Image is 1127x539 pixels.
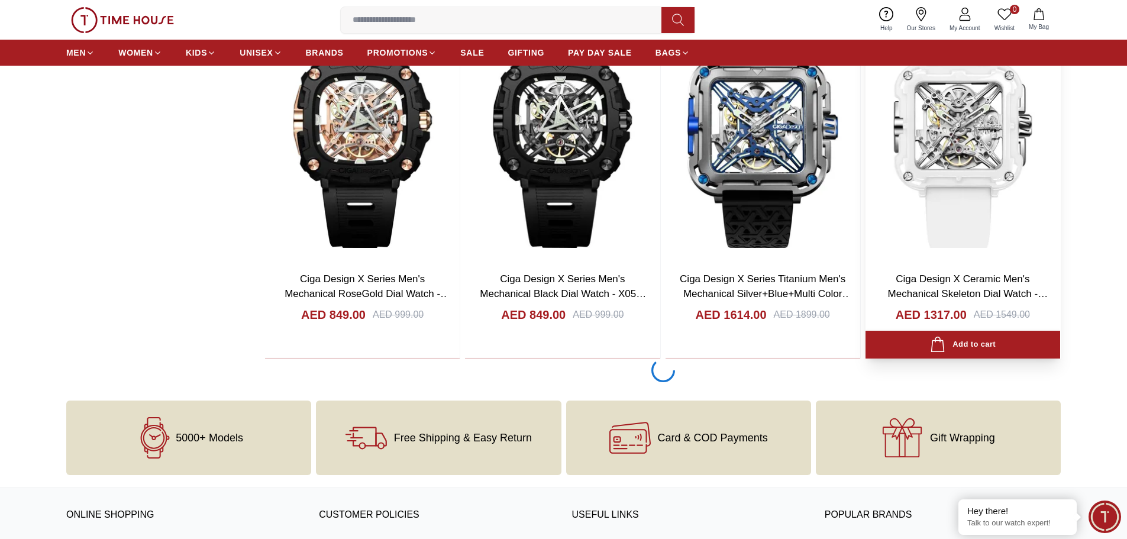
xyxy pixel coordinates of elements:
[501,306,566,323] h4: AED 849.00
[573,308,624,322] div: AED 999.00
[888,273,1048,315] a: Ciga Design X Ceramic Men's Mechanical Skeleton Dial Watch - X012-WS02-W5WH
[306,42,344,63] a: BRANDS
[873,5,900,35] a: Help
[480,273,646,315] a: Ciga Design X Series Men's Mechanical Black Dial Watch - X051-BB01- W5B
[240,42,282,63] a: UNISEX
[658,432,768,444] span: Card & COD Payments
[306,47,344,59] span: BRANDS
[265,7,460,262] img: Ciga Design X Series Men's Mechanical RoseGold Dial Watch - X051-BR01- W5B
[186,42,216,63] a: KIDS
[967,518,1068,528] p: Talk to our watch expert!
[508,42,544,63] a: GIFTING
[367,47,428,59] span: PROMOTIONS
[655,47,681,59] span: BAGS
[568,42,632,63] a: PAY DAY SALE
[680,273,852,315] a: Ciga Design X Series Titanium Men's Mechanical Silver+Blue+Multi Color Dial Watch - X021-TIBU-W25BK
[774,308,830,322] div: AED 1899.00
[900,5,942,35] a: Our Stores
[186,47,207,59] span: KIDS
[1089,501,1121,533] div: Chat Widget
[825,506,1061,524] h3: Popular Brands
[176,432,243,444] span: 5000+ Models
[66,47,86,59] span: MEN
[66,42,95,63] a: MEN
[866,331,1060,359] button: Add to cart
[465,7,660,262] img: Ciga Design X Series Men's Mechanical Black Dial Watch - X051-BB01- W5B
[876,24,897,33] span: Help
[66,506,302,524] h3: ONLINE SHOPPING
[695,306,766,323] h4: AED 1614.00
[118,42,162,63] a: WOMEN
[666,7,860,262] img: Ciga Design X Series Titanium Men's Mechanical Silver+Blue+Multi Color Dial Watch - X021-TIBU-W25BK
[974,308,1030,322] div: AED 1549.00
[1022,6,1056,34] button: My Bag
[301,306,366,323] h4: AED 849.00
[945,24,985,33] span: My Account
[902,24,940,33] span: Our Stores
[460,47,484,59] span: SALE
[987,5,1022,35] a: 0Wishlist
[367,42,437,63] a: PROMOTIONS
[930,337,996,353] div: Add to cart
[71,7,174,33] img: ...
[240,47,273,59] span: UNISEX
[896,306,967,323] h4: AED 1317.00
[1010,5,1019,14] span: 0
[508,47,544,59] span: GIFTING
[1024,22,1054,31] span: My Bag
[866,7,1060,262] img: Ciga Design X Ceramic Men's Mechanical Skeleton Dial Watch - X012-WS02-W5WH
[930,432,995,444] span: Gift Wrapping
[460,42,484,63] a: SALE
[118,47,153,59] span: WOMEN
[285,273,450,315] a: Ciga Design X Series Men's Mechanical RoseGold Dial Watch - X051-BR01- W5B
[655,42,690,63] a: BAGS
[319,506,555,524] h3: CUSTOMER POLICIES
[568,47,632,59] span: PAY DAY SALE
[967,505,1068,517] div: Hey there!
[373,308,424,322] div: AED 999.00
[572,506,808,524] h3: USEFUL LINKS
[394,432,532,444] span: Free Shipping & Easy Return
[990,24,1019,33] span: Wishlist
